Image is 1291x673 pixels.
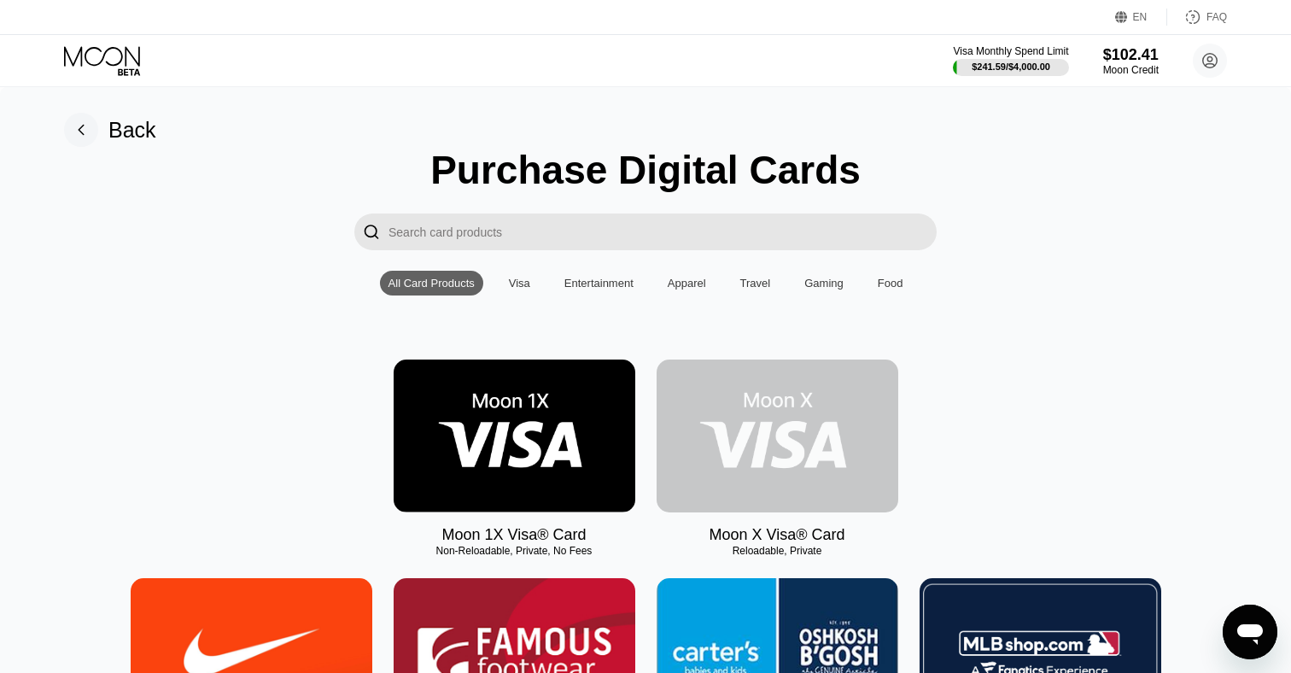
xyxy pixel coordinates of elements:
div: Moon 1X Visa® Card [441,526,586,544]
div: FAQ [1206,11,1227,23]
div:  [363,222,380,242]
div: Back [64,113,156,147]
div: Gaming [796,271,852,296]
div:  [354,214,388,250]
div: All Card Products [380,271,483,296]
div: Purchase Digital Cards [430,147,861,193]
div: Visa Monthly Spend Limit [953,45,1068,57]
div: All Card Products [388,277,475,290]
div: Gaming [804,277,844,290]
div: Entertainment [564,277,634,290]
input: Search card products [388,214,937,250]
div: Non-Reloadable, Private, No Fees [394,545,635,557]
div: Moon Credit [1103,64,1159,76]
div: EN [1133,11,1148,23]
div: Travel [740,277,771,290]
div: $241.59 / $4,000.00 [972,61,1050,72]
div: Visa Monthly Spend Limit$241.59/$4,000.00 [953,45,1068,76]
div: Visa [509,277,530,290]
div: Visa [500,271,539,296]
div: $102.41Moon Credit [1103,46,1159,76]
div: Back [108,118,156,143]
div: Apparel [659,271,715,296]
div: Moon X Visa® Card [709,526,844,544]
iframe: Button to launch messaging window [1223,605,1277,659]
div: Food [878,277,903,290]
div: Travel [732,271,780,296]
div: Food [869,271,912,296]
div: Entertainment [556,271,642,296]
div: Apparel [668,277,706,290]
div: FAQ [1167,9,1227,26]
div: EN [1115,9,1167,26]
div: Reloadable, Private [657,545,898,557]
div: $102.41 [1103,46,1159,64]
